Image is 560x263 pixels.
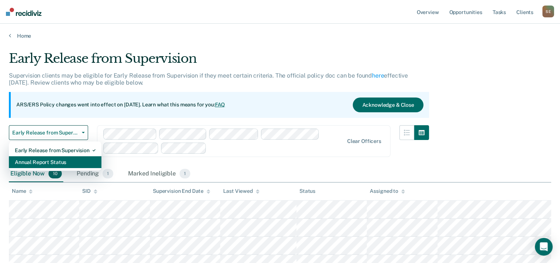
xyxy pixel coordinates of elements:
div: Pending1 [75,166,115,182]
div: Annual Report Status [15,156,95,168]
div: Open Intercom Messenger [535,238,553,256]
div: Status [299,188,315,194]
div: S E [542,6,554,17]
div: Eligible Now10 [9,166,63,182]
div: Assigned to [370,188,405,194]
div: Early Release from Supervision [9,51,429,72]
div: Early Release from Supervision [15,144,95,156]
div: Last Viewed [223,188,259,194]
button: Acknowledge & Close [353,98,423,112]
div: Supervision End Date [153,188,210,194]
p: ARS/ERS Policy changes went into effect on [DATE]. Learn what this means for you: [16,101,225,109]
span: 1 [103,169,113,178]
span: Early Release from Supervision [12,130,79,136]
div: SID [82,188,97,194]
img: Recidiviz [6,8,41,16]
div: Marked Ineligible1 [127,166,192,182]
p: Supervision clients may be eligible for Early Release from Supervision if they meet certain crite... [9,72,408,86]
a: FAQ [215,102,225,107]
a: Home [9,33,551,39]
span: 1 [180,169,190,178]
a: here [372,72,384,79]
div: Clear officers [347,138,381,144]
span: 10 [48,169,62,178]
div: Name [12,188,33,194]
button: SE [542,6,554,17]
button: Early Release from Supervision [9,125,88,140]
